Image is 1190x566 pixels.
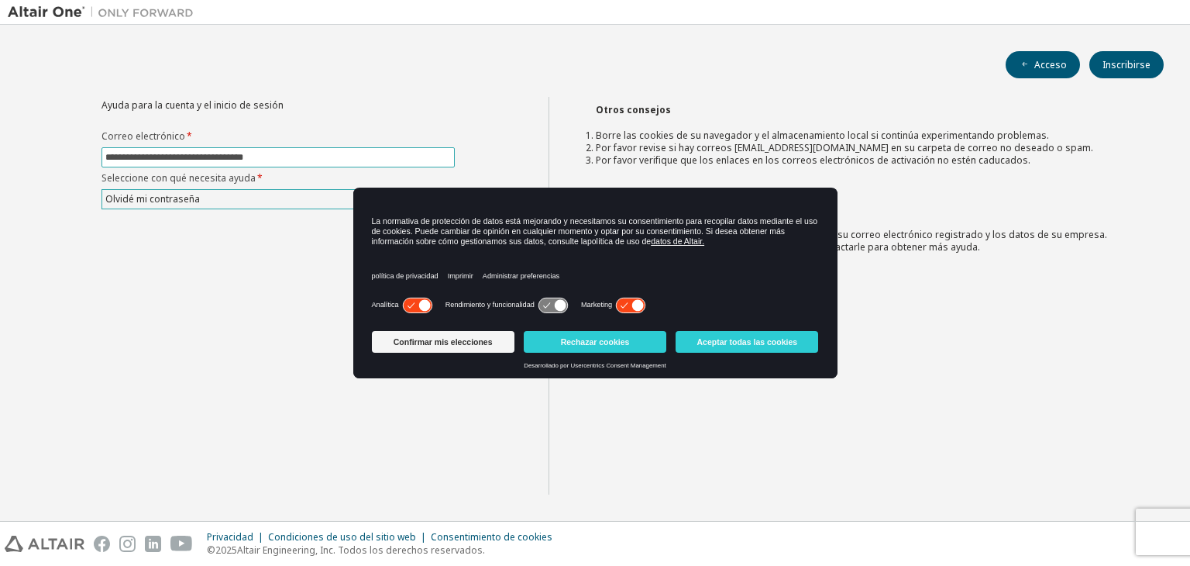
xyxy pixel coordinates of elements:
[596,141,1093,154] font: Por favor revise si hay correos [EMAIL_ADDRESS][DOMAIN_NAME] en su carpeta de correo no deseado o...
[170,536,193,552] img: youtube.svg
[101,98,284,112] font: Ayuda para la cuenta y el inicio de sesión
[105,192,200,205] font: Olvidé mi contraseña
[207,530,253,544] font: Privacidad
[101,129,185,143] font: Correo electrónico
[215,544,237,557] font: 2025
[8,5,201,20] img: Altair Uno
[237,544,485,557] font: Altair Engineering, Inc. Todos los derechos reservados.
[268,530,416,544] font: Condiciones de uso del sitio web
[596,129,1049,142] font: Borre las cookies de su navegador y el almacenamiento local si continúa experimentando problemas.
[5,536,84,552] img: altair_logo.svg
[1089,51,1164,78] button: Inscribirse
[596,103,671,116] font: Otros consejos
[1102,58,1150,71] font: Inscribirse
[596,228,1107,254] font: con una breve descripción del problema, su correo electrónico registrado y los datos de su empres...
[1034,58,1067,71] font: Acceso
[596,154,1030,167] font: Por favor verifique que los enlaces en los correos electrónicos de activación no estén caducados.
[207,544,215,557] font: ©
[119,536,136,552] img: instagram.svg
[145,536,161,552] img: linkedin.svg
[431,530,552,544] font: Consentimiento de cookies
[101,171,256,185] font: Seleccione con qué necesita ayuda
[1006,51,1080,78] button: Acceso
[102,190,454,209] div: Olvidé mi contraseña
[94,536,110,552] img: facebook.svg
